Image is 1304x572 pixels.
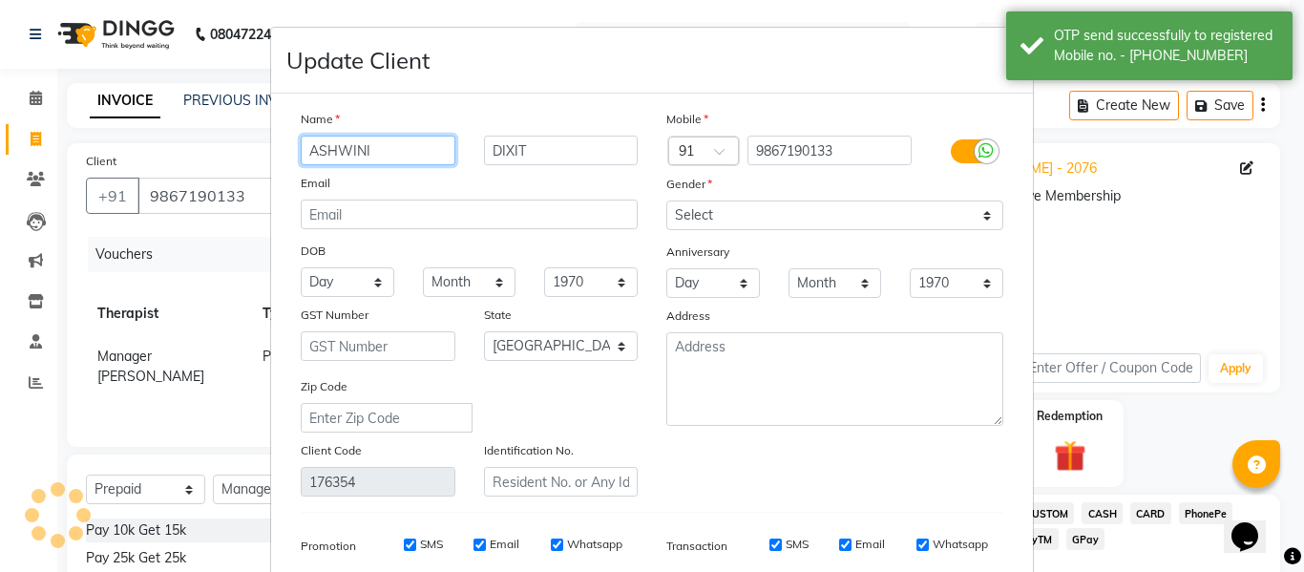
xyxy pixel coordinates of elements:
[666,111,708,128] label: Mobile
[1054,26,1278,66] div: OTP send successfully to registered Mobile no. - 919867190133
[666,176,712,193] label: Gender
[933,536,988,553] label: Whatsapp
[301,111,340,128] label: Name
[301,175,330,192] label: Email
[301,200,638,229] input: Email
[484,442,574,459] label: Identification No.
[301,136,455,165] input: First Name
[855,536,885,553] label: Email
[484,307,512,324] label: State
[286,43,430,77] h4: Update Client
[666,538,727,555] label: Transaction
[666,307,710,325] label: Address
[786,536,809,553] label: SMS
[301,538,356,555] label: Promotion
[1224,496,1285,553] iframe: chat widget
[301,378,347,395] label: Zip Code
[301,307,368,324] label: GST Number
[301,243,326,260] label: DOB
[484,467,639,497] input: Resident No. or Any Id
[301,467,455,497] input: Client Code
[301,331,455,361] input: GST Number
[490,536,519,553] label: Email
[747,136,913,165] input: Mobile
[301,403,473,433] input: Enter Zip Code
[301,442,362,459] label: Client Code
[484,136,639,165] input: Last Name
[567,536,622,553] label: Whatsapp
[420,536,443,553] label: SMS
[666,244,729,261] label: Anniversary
